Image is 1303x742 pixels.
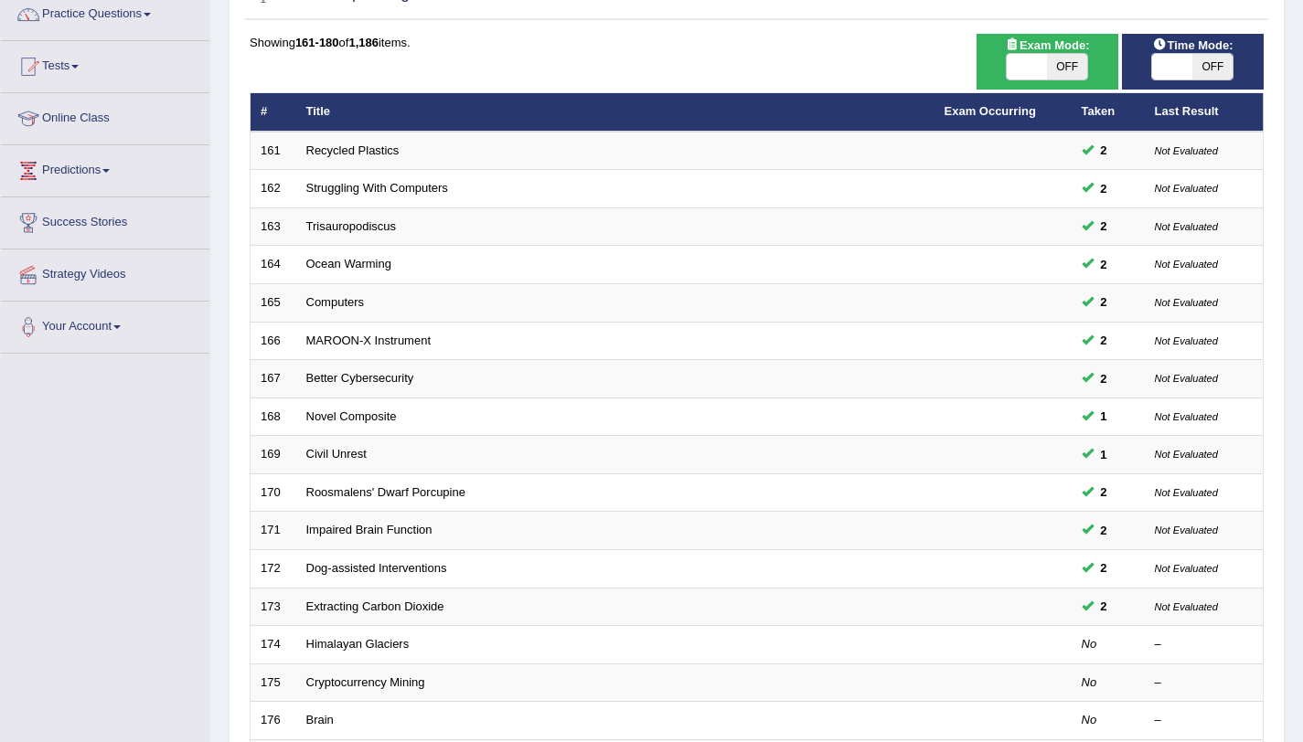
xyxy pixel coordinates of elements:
em: No [1082,675,1097,689]
b: 161-180 [295,36,339,49]
small: Not Evaluated [1155,601,1218,612]
em: No [1082,637,1097,651]
small: Not Evaluated [1155,259,1218,270]
span: You can still take this question [1094,179,1115,198]
a: Trisauropodiscus [306,219,397,233]
span: You can still take this question [1094,407,1115,426]
th: Title [296,93,935,132]
span: You can still take this question [1094,141,1115,160]
span: You can still take this question [1094,331,1115,350]
td: 176 [251,702,296,740]
a: Computers [306,295,365,309]
a: Himalayan Glaciers [306,637,410,651]
a: Predictions [1,145,209,191]
td: 167 [251,360,296,398]
span: You can still take this question [1094,255,1115,274]
td: 172 [251,549,296,588]
a: Novel Composite [306,409,397,423]
small: Not Evaluated [1155,335,1218,346]
small: Not Evaluated [1155,373,1218,384]
span: Time Mode: [1145,36,1240,55]
td: 163 [251,207,296,246]
td: 170 [251,473,296,512]
th: Taken [1072,93,1145,132]
span: You can still take this question [1094,558,1115,578]
td: 166 [251,322,296,360]
td: 171 [251,512,296,550]
div: Show exams occurring in exams [977,34,1118,90]
div: – [1155,674,1254,692]
span: You can still take this question [1094,217,1115,236]
a: Dog-assisted Interventions [306,561,447,575]
span: OFF [1047,54,1087,79]
em: No [1082,713,1097,726]
small: Not Evaluated [1155,487,1218,498]
a: Your Account [1,302,209,347]
a: Extracting Carbon Dioxide [306,599,444,613]
span: You can still take this question [1094,521,1115,540]
a: Exam Occurring [945,104,1036,118]
span: You can still take this question [1094,597,1115,616]
a: Civil Unrest [306,447,367,461]
a: Success Stories [1,197,209,243]
div: – [1155,712,1254,729]
th: # [251,93,296,132]
div: Showing of items. [250,34,1264,51]
a: Tests [1,41,209,87]
a: Roosmalens' Dwarf Porcupine [306,485,465,499]
a: Recycled Plastics [306,143,400,157]
b: 1,186 [348,36,379,49]
a: MAROON-X Instrument [306,334,432,347]
small: Not Evaluated [1155,183,1218,194]
a: Struggling With Computers [306,181,448,195]
span: OFF [1192,54,1233,79]
td: 175 [251,663,296,702]
td: 169 [251,436,296,474]
td: 174 [251,626,296,664]
span: Exam Mode: [998,36,1096,55]
small: Not Evaluated [1155,297,1218,308]
td: 165 [251,284,296,323]
div: – [1155,636,1254,653]
span: You can still take this question [1094,482,1115,502]
td: 164 [251,246,296,284]
small: Not Evaluated [1155,221,1218,232]
small: Not Evaluated [1155,145,1218,156]
a: Online Class [1,93,209,139]
a: Better Cybersecurity [306,371,414,385]
th: Last Result [1145,93,1264,132]
small: Not Evaluated [1155,411,1218,422]
td: 162 [251,170,296,208]
small: Not Evaluated [1155,449,1218,460]
small: Not Evaluated [1155,525,1218,535]
a: Ocean Warming [306,257,391,270]
a: Strategy Videos [1,249,209,295]
span: You can still take this question [1094,369,1115,388]
td: 168 [251,397,296,436]
a: Cryptocurrency Mining [306,675,425,689]
a: Impaired Brain Function [306,523,433,536]
small: Not Evaluated [1155,563,1218,574]
td: 161 [251,132,296,170]
span: You can still take this question [1094,292,1115,312]
td: 173 [251,588,296,626]
span: You can still take this question [1094,445,1115,464]
a: Brain [306,713,334,726]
